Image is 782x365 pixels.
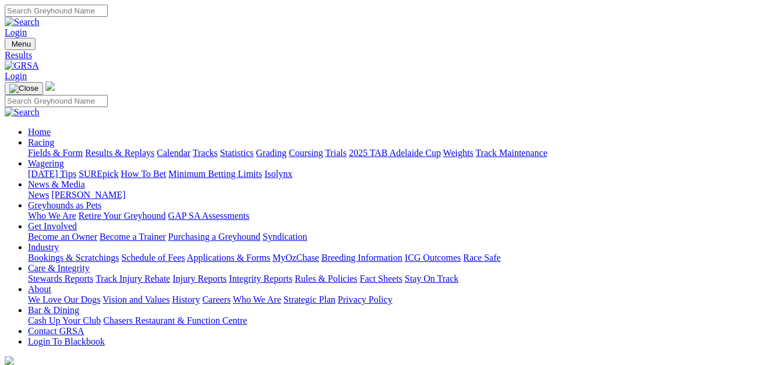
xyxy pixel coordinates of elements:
a: Retire Your Greyhound [79,211,166,221]
a: Purchasing a Greyhound [168,232,260,242]
div: Industry [28,253,777,263]
div: Get Involved [28,232,777,242]
div: About [28,295,777,305]
a: ICG Outcomes [405,253,461,263]
a: Fields & Form [28,148,83,158]
img: Close [9,84,38,93]
a: Trials [325,148,346,158]
a: History [172,295,200,304]
img: logo-grsa-white.png [45,81,55,91]
a: Chasers Restaurant & Function Centre [103,316,247,325]
div: Wagering [28,169,777,179]
div: Greyhounds as Pets [28,211,777,221]
a: Who We Are [233,295,281,304]
a: GAP SA Assessments [168,211,250,221]
div: News & Media [28,190,777,200]
a: Coursing [289,148,323,158]
a: Calendar [157,148,190,158]
a: Home [28,127,51,137]
img: GRSA [5,61,39,71]
a: Contact GRSA [28,326,84,336]
a: [PERSON_NAME] [51,190,125,200]
a: Cash Up Your Club [28,316,101,325]
span: Menu [12,40,31,48]
a: Syndication [263,232,307,242]
input: Search [5,5,108,17]
a: Become a Trainer [100,232,166,242]
a: Strategic Plan [284,295,335,304]
a: SUREpick [79,169,118,179]
a: Privacy Policy [338,295,392,304]
button: Toggle navigation [5,82,43,95]
a: Become an Owner [28,232,97,242]
a: Race Safe [463,253,500,263]
a: Vision and Values [102,295,169,304]
a: Bar & Dining [28,305,79,315]
img: Search [5,17,40,27]
a: Schedule of Fees [121,253,185,263]
a: Integrity Reports [229,274,292,284]
a: Get Involved [28,221,77,231]
a: Industry [28,242,59,252]
a: Fact Sheets [360,274,402,284]
a: Rules & Policies [295,274,358,284]
input: Search [5,95,108,107]
a: Track Injury Rebate [95,274,170,284]
a: Stay On Track [405,274,458,284]
a: 2025 TAB Adelaide Cup [349,148,441,158]
a: Care & Integrity [28,263,90,273]
a: News [28,190,49,200]
button: Toggle navigation [5,38,36,50]
a: Injury Reports [172,274,227,284]
a: Results [5,50,777,61]
a: Racing [28,137,54,147]
a: Minimum Betting Limits [168,169,262,179]
a: Track Maintenance [476,148,547,158]
a: Applications & Forms [187,253,270,263]
a: Who We Are [28,211,76,221]
a: Login To Blackbook [28,336,105,346]
a: Greyhounds as Pets [28,200,101,210]
div: Racing [28,148,777,158]
a: Results & Replays [85,148,154,158]
a: MyOzChase [273,253,319,263]
a: Login [5,71,27,81]
a: Bookings & Scratchings [28,253,119,263]
a: Grading [256,148,286,158]
a: Breeding Information [321,253,402,263]
a: Isolynx [264,169,292,179]
a: We Love Our Dogs [28,295,100,304]
a: News & Media [28,179,85,189]
a: About [28,284,51,294]
a: Stewards Reports [28,274,93,284]
a: How To Bet [121,169,167,179]
div: Care & Integrity [28,274,777,284]
a: Wagering [28,158,64,168]
a: Tracks [193,148,218,158]
img: Search [5,107,40,118]
a: Careers [202,295,231,304]
a: Login [5,27,27,37]
a: Weights [443,148,473,158]
div: Bar & Dining [28,316,777,326]
a: [DATE] Tips [28,169,76,179]
a: Statistics [220,148,254,158]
